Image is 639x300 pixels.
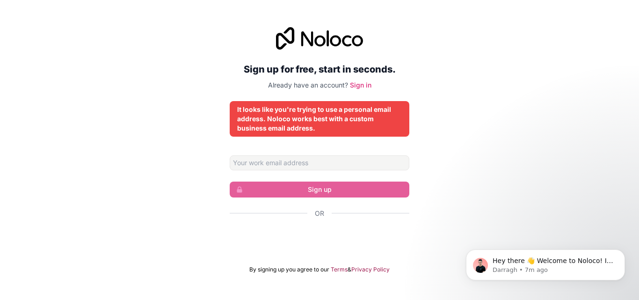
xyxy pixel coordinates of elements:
[230,61,409,78] h2: Sign up for free, start in seconds.
[230,182,409,198] button: Sign up
[331,266,348,273] a: Terms
[348,266,351,273] span: &
[230,155,409,170] input: Email address
[268,81,348,89] span: Already have an account?
[452,230,639,295] iframe: Intercom notifications message
[351,266,390,273] a: Privacy Policy
[249,266,329,273] span: By signing up you agree to our
[315,209,324,218] span: Or
[225,228,414,249] iframe: Sign in with Google Button
[237,105,402,133] div: It looks like you're trying to use a personal email address. Noloco works best with a custom busi...
[350,81,371,89] a: Sign in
